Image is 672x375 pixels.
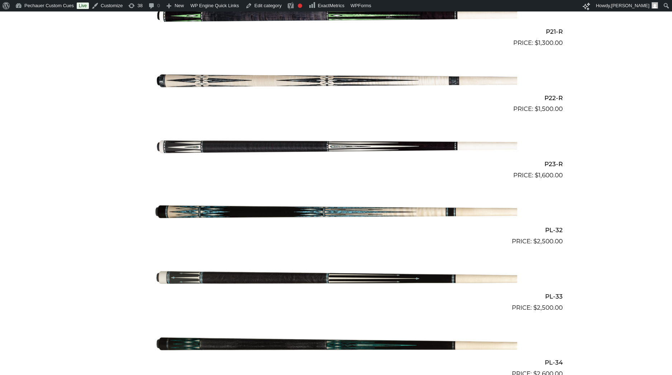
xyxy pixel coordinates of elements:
img: P23-R [155,117,517,177]
img: PL-32 [155,183,517,243]
h2: PL-34 [110,356,563,369]
bdi: 1,500.00 [535,105,563,112]
h2: P22-R [110,91,563,104]
span: $ [535,105,538,112]
a: PL-32 $2,500.00 [110,183,563,246]
span: [PERSON_NAME] [611,3,649,8]
span: $ [535,172,538,179]
bdi: 1,300.00 [535,39,563,46]
div: Focus keyphrase not set [298,4,302,8]
span: $ [533,304,537,311]
bdi: 1,600.00 [535,172,563,179]
img: PL-33 [155,249,517,309]
a: Live [77,3,89,9]
h2: P21-R [110,25,563,38]
span: $ [535,39,538,46]
h2: PL-33 [110,290,563,303]
h2: P23-R [110,157,563,170]
span: ExactMetrics [318,3,344,8]
h2: PL-32 [110,224,563,237]
bdi: 2,500.00 [533,304,563,311]
a: P23-R $1,600.00 [110,117,563,180]
img: P22-R [155,51,517,111]
a: PL-33 $2,500.00 [110,249,563,312]
a: P22-R $1,500.00 [110,51,563,114]
bdi: 2,500.00 [533,238,563,245]
span: $ [533,238,537,245]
